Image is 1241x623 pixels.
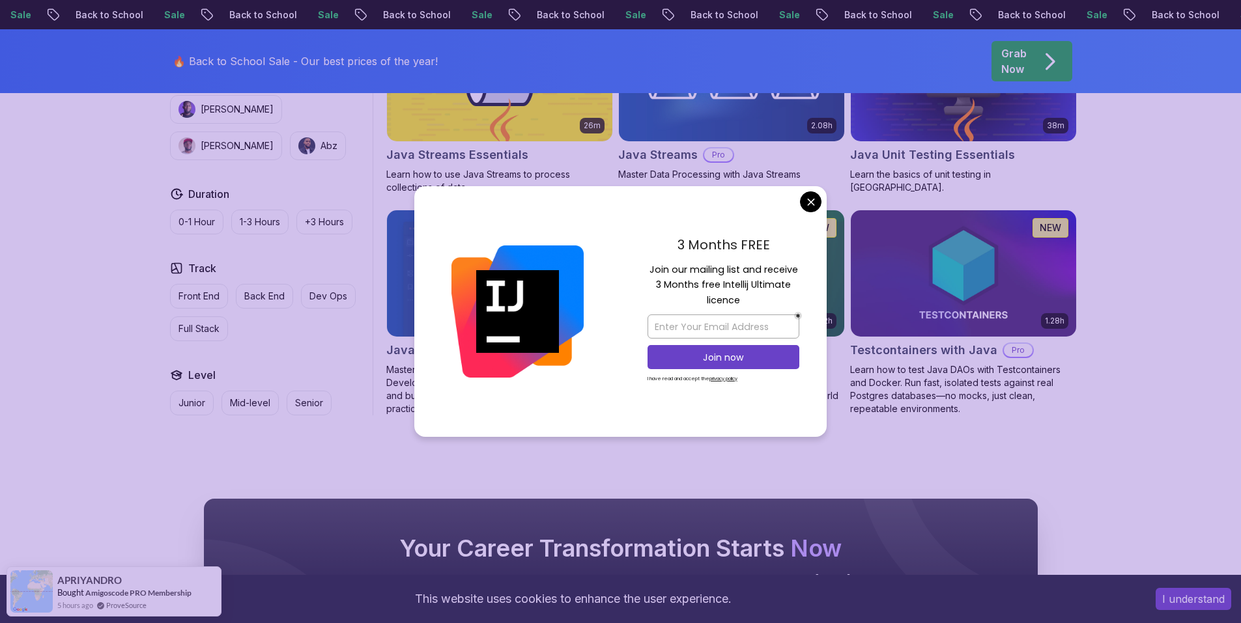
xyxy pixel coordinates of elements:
p: +3 Hours [305,215,344,228]
p: Full Stack [178,322,220,335]
span: Now [790,534,842,562]
p: Grab Now [1001,46,1027,77]
p: 🔥 Back to School Sale - Our best prices of the year! [173,53,438,69]
button: instructor img[PERSON_NAME] [170,95,282,124]
p: 2.08h [811,120,833,131]
button: Senior [287,391,332,415]
img: instructor img [298,137,315,154]
h2: Level [188,367,216,383]
p: Junior [178,396,205,409]
p: NEW [1040,221,1061,234]
a: Java Streams card2.08hJava StreamsProMaster Data Processing with Java Streams [618,14,845,181]
p: Back to School [832,8,920,21]
p: Back to School [371,8,459,21]
p: Sale [459,8,501,21]
h2: Java Unit Testing and TDD [386,341,542,359]
img: provesource social proof notification image [10,570,53,613]
a: Java Unit Testing Essentials card38mJava Unit Testing EssentialsLearn the basics of unit testing ... [850,14,1077,194]
button: 1-3 Hours [231,210,289,234]
p: Dev Ops [309,290,347,303]
p: Pro [1004,344,1033,357]
p: Back to School [678,8,767,21]
img: Java Unit Testing and TDD card [387,210,612,337]
p: 26m [584,120,601,131]
a: Testcontainers with Java card1.28hNEWTestcontainers with JavaProLearn how to test Java DAOs with ... [850,210,1077,415]
p: Abz [321,139,337,152]
button: +3 Hours [296,210,352,234]
h2: Track [188,260,216,276]
button: Full Stack [170,316,228,341]
p: Learn how to use Java Streams to process collections of data. [386,168,613,194]
span: 5 hours ago [57,600,93,611]
p: [PERSON_NAME] [201,103,274,116]
button: Dev Ops [301,284,356,309]
p: Mid-level [230,396,270,409]
h2: Java Streams Essentials [386,146,528,164]
p: Sale [306,8,347,21]
span: APRIYANDRO [57,575,122,586]
button: Back End [236,284,293,309]
img: instructor img [178,101,195,118]
button: Front End [170,284,228,309]
p: Sale [767,8,808,21]
p: Sale [920,8,962,21]
p: Sale [613,8,655,21]
h2: Your Career Transformation Starts [230,535,1012,561]
button: instructor imgAbz [290,132,346,160]
p: 1.28h [1045,316,1064,326]
p: 0-1 Hour [178,215,215,228]
p: Learn the basics of unit testing in [GEOGRAPHIC_DATA]. [850,168,1077,194]
button: instructor img[PERSON_NAME] [170,132,282,160]
button: 0-1 Hour [170,210,223,234]
button: Accept cookies [1156,588,1231,610]
p: Sale [1074,8,1116,21]
p: Pro [704,148,733,161]
p: Back to School [217,8,306,21]
button: Junior [170,391,214,415]
div: This website uses cookies to enhance the user experience. [10,585,1136,613]
span: Bought [57,587,84,598]
a: Java Streams Essentials card26mJava Streams EssentialsLearn how to use Java Streams to process co... [386,14,613,194]
h2: Testcontainers with Java [850,341,997,359]
p: Learn how to test Java DAOs with Testcontainers and Docker. Run fast, isolated tests against real... [850,363,1077,415]
p: 1-3 Hours [240,215,280,228]
a: Amigoscode PRO Membership [85,587,192,598]
p: Back to School [1139,8,1228,21]
p: Back End [244,290,285,303]
button: Mid-level [221,391,279,415]
h2: Java Streams [618,146,698,164]
h2: Duration [188,186,229,202]
img: Testcontainers with Java card [851,210,1076,337]
p: Front End [178,290,220,303]
p: 38m [1047,120,1064,131]
a: Java Unit Testing and TDD card2.75hNEWJava Unit Testing and TDDProMaster Java Unit Testing and Te... [386,210,613,415]
p: Back to School [63,8,152,21]
p: Back to School [524,8,613,21]
p: Master Java Unit Testing and Test-Driven Development (TDD) to build robust, maintainable, and bug... [386,363,613,415]
p: Join thousands of developers mastering in-demand skills with Amigoscode. Try it free [DATE]. [230,572,1012,587]
p: Senior [295,396,323,409]
p: Master Data Processing with Java Streams [618,168,845,181]
p: Sale [152,8,193,21]
p: [PERSON_NAME] [201,139,274,152]
a: ProveSource [106,600,147,611]
p: Back to School [986,8,1074,21]
h2: Java Unit Testing Essentials [850,146,1015,164]
img: instructor img [178,137,195,154]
